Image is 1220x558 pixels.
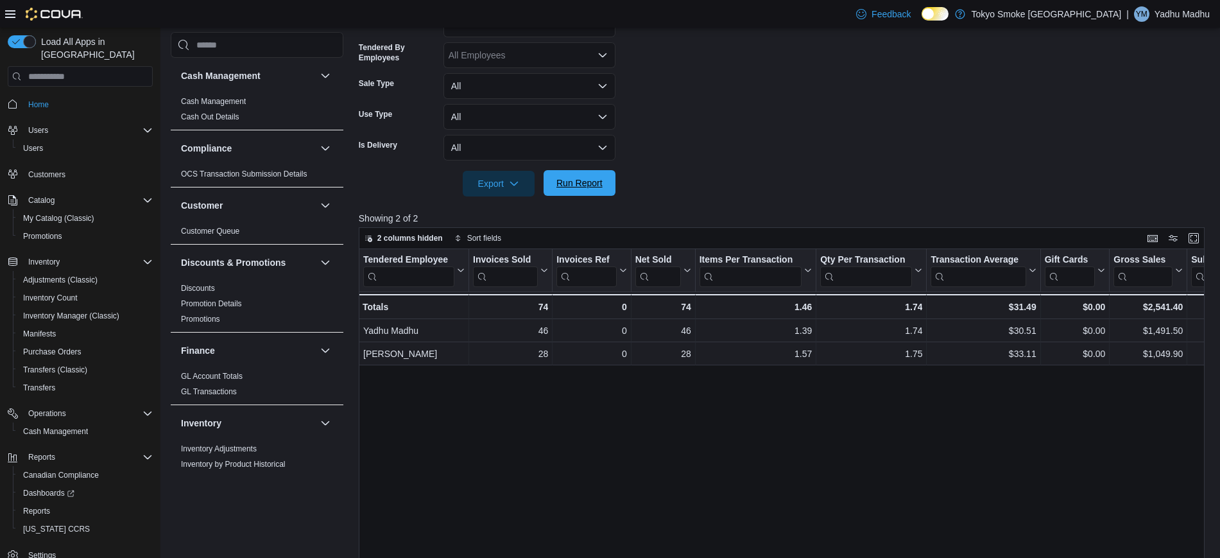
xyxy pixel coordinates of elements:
[18,467,104,483] a: Canadian Compliance
[181,284,215,293] a: Discounts
[23,213,94,223] span: My Catalog (Classic)
[181,475,261,484] a: Inventory Count Details
[181,459,286,469] span: Inventory by Product Historical
[181,169,307,179] span: OCS Transaction Submission Details
[3,448,158,466] button: Reports
[181,387,237,396] a: GL Transactions
[181,69,261,82] h3: Cash Management
[18,272,103,288] a: Adjustments (Classic)
[18,211,153,226] span: My Catalog (Classic)
[467,233,501,243] span: Sort fields
[181,371,243,381] span: GL Account Totals
[13,325,158,343] button: Manifests
[23,193,60,208] button: Catalog
[443,135,615,161] button: All
[699,254,802,266] div: Items Per Transaction
[28,125,48,135] span: Users
[181,69,315,82] button: Cash Management
[181,387,237,397] span: GL Transactions
[171,223,343,244] div: Customer
[318,68,333,83] button: Cash Management
[36,35,153,61] span: Load All Apps in [GEOGRAPHIC_DATA]
[473,254,538,287] div: Invoices Sold
[1113,254,1183,287] button: Gross Sales
[181,112,239,122] span: Cash Out Details
[13,307,158,325] button: Inventory Manager (Classic)
[820,324,922,339] div: 1.74
[28,408,66,419] span: Operations
[23,123,53,138] button: Users
[699,299,812,315] div: 1.46
[556,254,616,287] div: Invoices Ref
[1113,254,1173,266] div: Gross Sales
[23,167,71,182] a: Customers
[851,1,916,27] a: Feedback
[13,423,158,440] button: Cash Management
[318,343,333,358] button: Finance
[181,299,242,309] span: Promotion Details
[13,227,158,245] button: Promotions
[556,324,626,339] div: 0
[1155,6,1210,22] p: Yadhu Madhu
[13,466,158,484] button: Canadian Compliance
[26,8,83,21] img: Cova
[23,406,153,421] span: Operations
[181,256,286,269] h3: Discounts & Promotions
[181,417,221,430] h3: Inventory
[3,191,158,209] button: Catalog
[820,254,912,287] div: Qty Per Transaction
[23,275,98,285] span: Adjustments (Classic)
[3,165,158,184] button: Customers
[1044,254,1095,287] div: Gift Card Sales
[181,227,239,236] a: Customer Queue
[363,324,465,339] div: Yadhu Madhu
[1044,324,1105,339] div: $0.00
[1186,231,1201,246] button: Enter fullscreen
[28,452,55,462] span: Reports
[18,424,93,439] a: Cash Management
[359,42,438,63] label: Tendered By Employees
[23,96,153,112] span: Home
[18,380,153,396] span: Transfers
[699,254,812,287] button: Items Per Transaction
[181,417,315,430] button: Inventory
[931,254,1026,266] div: Transaction Average
[359,140,397,150] label: Is Delivery
[23,406,71,421] button: Operations
[181,344,315,357] button: Finance
[18,485,153,501] span: Dashboards
[473,324,548,339] div: 46
[181,142,315,155] button: Compliance
[820,299,922,315] div: 1.74
[363,254,465,287] button: Tendered Employee
[181,444,257,454] span: Inventory Adjustments
[473,299,548,315] div: 74
[872,8,911,21] span: Feedback
[318,255,333,270] button: Discounts & Promotions
[23,97,54,112] a: Home
[171,166,343,187] div: Compliance
[931,254,1026,287] div: Transaction Average
[23,449,60,465] button: Reports
[181,315,220,324] a: Promotions
[23,365,87,375] span: Transfers (Classic)
[181,142,232,155] h3: Compliance
[18,229,153,244] span: Promotions
[443,104,615,130] button: All
[473,254,548,287] button: Invoices Sold
[820,254,922,287] button: Qty Per Transaction
[635,254,680,266] div: Net Sold
[18,380,60,396] a: Transfers
[181,226,239,236] span: Customer Queue
[28,257,60,267] span: Inventory
[181,283,215,293] span: Discounts
[363,254,454,266] div: Tendered Employee
[556,347,626,362] div: 0
[635,324,691,339] div: 46
[635,254,691,287] button: Net Sold
[635,347,691,362] div: 28
[181,112,239,121] a: Cash Out Details
[23,426,88,437] span: Cash Management
[699,254,802,287] div: Items Per Transaction
[1145,231,1160,246] button: Keyboard shortcuts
